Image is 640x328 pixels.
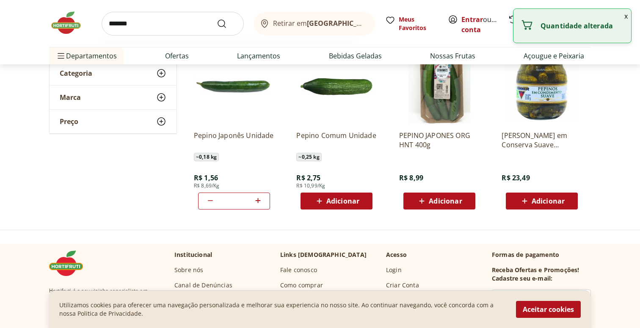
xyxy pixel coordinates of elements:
img: Pepino em Conserva Suave Hemmer 300g [502,44,582,124]
a: Entrar [461,15,483,24]
button: Adicionar [506,193,578,209]
button: Adicionar [403,193,475,209]
a: Ofertas [165,51,189,61]
input: search [102,12,244,36]
a: Lançamentos [237,51,280,61]
button: Marca [50,85,177,109]
button: Menu [56,46,66,66]
button: Retirar em[GEOGRAPHIC_DATA]/[GEOGRAPHIC_DATA] [254,12,375,36]
span: Adicionar [429,198,462,204]
button: Aceitar cookies [516,301,581,318]
p: Utilizamos cookies para oferecer uma navegação personalizada e melhorar sua experiencia no nosso ... [59,301,506,318]
button: Fechar notificação [621,9,631,23]
a: Açougue e Peixaria [524,51,584,61]
img: PEPINO JAPONES ORG HNT 400g [399,44,480,124]
p: Links [DEMOGRAPHIC_DATA] [280,251,367,259]
button: Categoria [50,61,177,85]
h3: Cadastre seu e-mail: [492,274,552,283]
img: Pepino Comum Unidade [296,44,377,124]
p: Quantidade alterada [541,22,624,30]
a: PEPINO JAPONES ORG HNT 400g [399,131,480,149]
span: R$ 1,56 [194,173,218,182]
a: [PERSON_NAME] em Conserva Suave Hemmer 300g [502,131,582,149]
b: [GEOGRAPHIC_DATA]/[GEOGRAPHIC_DATA] [307,19,450,28]
span: Categoria [60,69,92,77]
a: Sobre nós [174,266,203,274]
span: Meus Favoritos [399,15,438,32]
button: Submit Search [217,19,237,29]
a: Canal de Denúncias [174,281,232,289]
a: Meus Favoritos [385,15,438,32]
a: Login [386,266,402,274]
a: Fale conosco [280,266,317,274]
span: Preço [60,117,78,126]
span: ~ 0,25 kg [296,153,321,161]
p: Formas de pagamento [492,251,591,259]
a: Criar Conta [386,281,419,289]
span: Adicionar [326,198,359,204]
a: Bebidas Geladas [329,51,382,61]
a: Como comprar [280,281,323,289]
a: Pepino Comum Unidade [296,131,377,149]
span: Adicionar [532,198,565,204]
img: Hortifruti [49,251,91,276]
span: R$ 8,69/Kg [194,182,220,189]
span: ou [461,14,499,35]
span: R$ 8,99 [399,173,423,182]
a: Criar conta [461,15,508,34]
h3: Receba Ofertas e Promoções! [492,266,579,274]
span: Departamentos [56,46,117,66]
span: Marca [60,93,81,102]
p: Acesso [386,251,407,259]
p: Institucional [174,251,212,259]
button: Preço [50,110,177,133]
span: R$ 10,99/Kg [296,182,325,189]
span: R$ 2,75 [296,173,320,182]
img: Hortifruti [49,10,91,36]
a: Pepino Japonês Unidade [194,131,274,149]
a: Nossas Frutas [430,51,475,61]
span: R$ 23,49 [502,173,530,182]
span: ~ 0,18 kg [194,153,219,161]
button: Adicionar [301,193,372,209]
img: Pepino Japonês Unidade [194,44,274,124]
span: Retirar em [273,19,367,27]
